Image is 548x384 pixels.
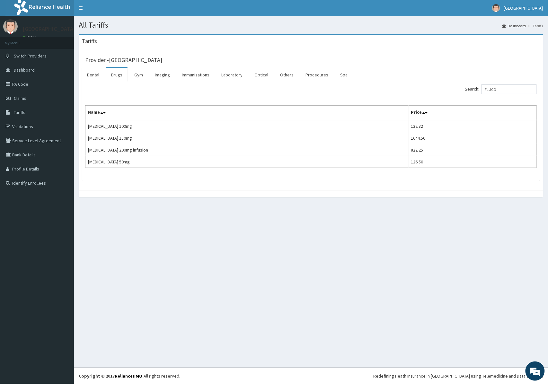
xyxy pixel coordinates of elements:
img: User Image [3,19,18,34]
a: Imaging [150,68,175,82]
span: Claims [14,95,26,101]
h3: Provider - [GEOGRAPHIC_DATA] [85,57,162,63]
img: User Image [492,4,500,12]
th: Name [85,106,409,120]
input: Search: [482,84,537,94]
a: Optical [249,68,273,82]
a: Procedures [300,68,333,82]
div: Redefining Heath Insurance in [GEOGRAPHIC_DATA] using Telemedicine and Data Science! [373,373,543,379]
p: [GEOGRAPHIC_DATA] [22,26,75,32]
a: Dashboard [502,23,526,29]
a: Drugs [106,68,128,82]
footer: All rights reserved. [74,368,548,384]
img: d_794563401_company_1708531726252_794563401 [12,32,26,48]
span: We're online! [37,81,89,146]
td: [MEDICAL_DATA] 100mg [85,120,409,132]
a: Immunizations [177,68,215,82]
td: 1644.50 [408,132,536,144]
a: Laboratory [216,68,248,82]
h3: Tariffs [82,38,97,44]
td: 822.25 [408,144,536,156]
td: 126.50 [408,156,536,168]
th: Price [408,106,536,120]
h1: All Tariffs [79,21,543,29]
a: Dental [82,68,104,82]
div: Minimize live chat window [105,3,121,19]
td: [MEDICAL_DATA] 200mg infusion [85,144,409,156]
label: Search: [465,84,537,94]
strong: Copyright © 2017 . [79,373,144,379]
a: Online [22,35,38,39]
a: Gym [129,68,148,82]
li: Tariffs [527,23,543,29]
span: Dashboard [14,67,35,73]
td: [MEDICAL_DATA] 50mg [85,156,409,168]
a: Spa [335,68,353,82]
td: 132.82 [408,120,536,132]
span: [GEOGRAPHIC_DATA] [504,5,543,11]
td: [MEDICAL_DATA] 150mg [85,132,409,144]
span: Switch Providers [14,53,47,59]
textarea: Type your message and hit 'Enter' [3,175,122,198]
div: Chat with us now [33,36,108,44]
a: RelianceHMO [115,373,142,379]
a: Others [275,68,299,82]
span: Tariffs [14,109,25,115]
